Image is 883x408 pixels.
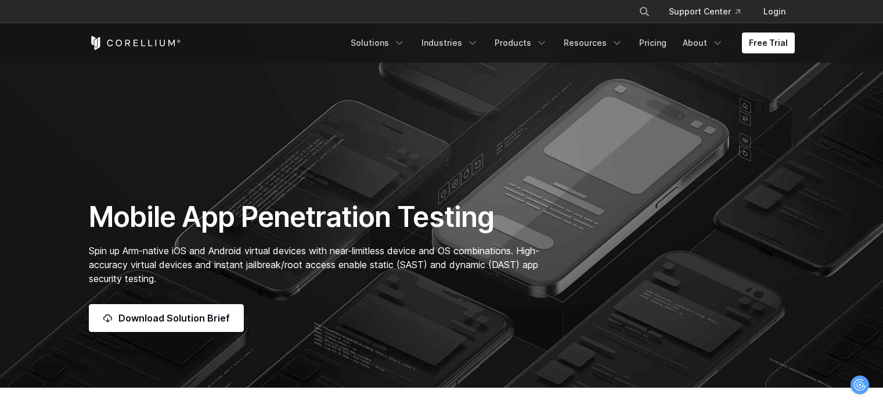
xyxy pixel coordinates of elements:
a: Support Center [659,1,749,22]
div: Navigation Menu [344,33,795,53]
div: Navigation Menu [625,1,795,22]
a: About [676,33,730,53]
h1: Mobile App Penetration Testing [89,200,552,234]
span: Download Solution Brief [118,311,230,325]
a: Download Solution Brief [89,304,244,332]
button: Search [634,1,655,22]
a: Pricing [632,33,673,53]
a: Products [488,33,554,53]
a: Resources [557,33,630,53]
a: Login [754,1,795,22]
a: Corellium Home [89,36,181,50]
a: Solutions [344,33,412,53]
span: Spin up Arm-native iOS and Android virtual devices with near-limitless device and OS combinations... [89,245,539,284]
a: Free Trial [742,33,795,53]
a: Industries [415,33,485,53]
